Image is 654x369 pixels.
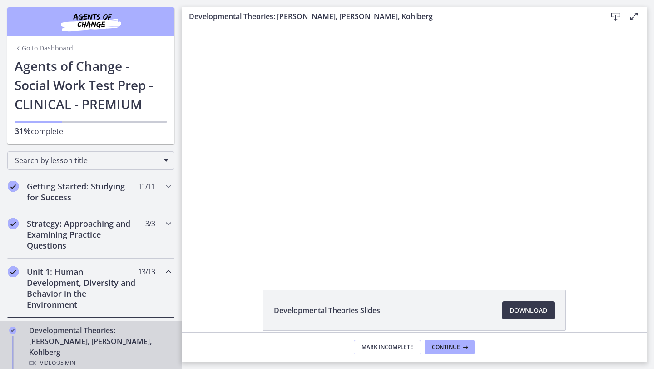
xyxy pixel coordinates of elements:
[29,358,171,369] div: Video
[15,125,167,137] p: complete
[27,181,138,203] h2: Getting Started: Studying for Success
[145,218,155,229] span: 3 / 3
[15,155,159,165] span: Search by lesson title
[8,181,19,192] i: Completed
[36,11,145,33] img: Agents of Change
[8,266,19,277] i: Completed
[27,218,138,251] h2: Strategy: Approaching and Examining Practice Questions
[15,44,73,53] a: Go to Dashboard
[9,327,16,334] i: Completed
[8,218,19,229] i: Completed
[15,125,31,136] span: 31%
[27,266,138,310] h2: Unit 1: Human Development, Diversity and Behavior in the Environment
[29,325,171,369] div: Developmental Theories: [PERSON_NAME], [PERSON_NAME], Kohlberg
[362,344,413,351] span: Mark Incomplete
[182,26,647,269] iframe: Video Lesson
[432,344,460,351] span: Continue
[7,151,174,170] div: Search by lesson title
[425,340,475,354] button: Continue
[274,305,380,316] span: Developmental Theories Slides
[510,305,547,316] span: Download
[502,301,555,319] a: Download
[138,266,155,277] span: 13 / 13
[56,358,75,369] span: · 35 min
[354,340,421,354] button: Mark Incomplete
[189,11,592,22] h3: Developmental Theories: [PERSON_NAME], [PERSON_NAME], Kohlberg
[15,56,167,114] h1: Agents of Change - Social Work Test Prep - CLINICAL - PREMIUM
[138,181,155,192] span: 11 / 11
